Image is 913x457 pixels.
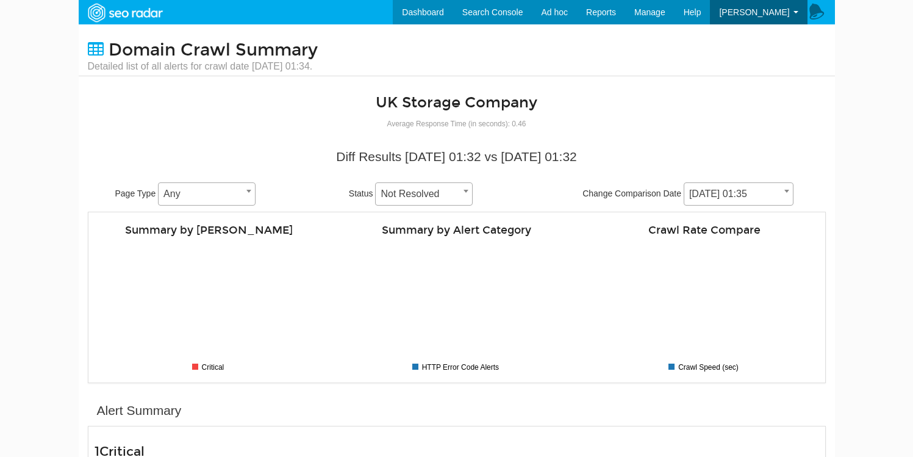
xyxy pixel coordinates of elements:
[634,7,665,17] span: Manage
[159,185,255,203] span: Any
[88,60,318,73] small: Detailed list of all alerts for crawl date [DATE] 01:34.
[376,185,472,203] span: Not Resolved
[109,40,318,60] span: Domain Crawl Summary
[376,93,537,112] a: UK Storage Company
[586,7,616,17] span: Reports
[387,120,526,128] small: Average Response Time (in seconds): 0.46
[158,182,256,206] span: Any
[541,7,568,17] span: Ad hoc
[97,401,182,420] div: Alert Summary
[684,182,793,206] span: 09/25/2025 01:35
[375,182,473,206] span: Not Resolved
[115,189,156,198] span: Page Type
[590,225,819,236] h4: Crawl Rate Compare
[95,225,324,236] h4: Summary by [PERSON_NAME]
[349,189,373,198] span: Status
[83,2,167,24] img: SEORadar
[719,7,789,17] span: [PERSON_NAME]
[684,185,793,203] span: 09/25/2025 01:35
[342,225,571,236] h4: Summary by Alert Category
[97,148,817,166] div: Diff Results [DATE] 01:32 vs [DATE] 01:32
[684,7,701,17] span: Help
[834,420,901,451] iframe: Opens a widget where you can find more information
[582,189,681,198] span: Change Comparison Date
